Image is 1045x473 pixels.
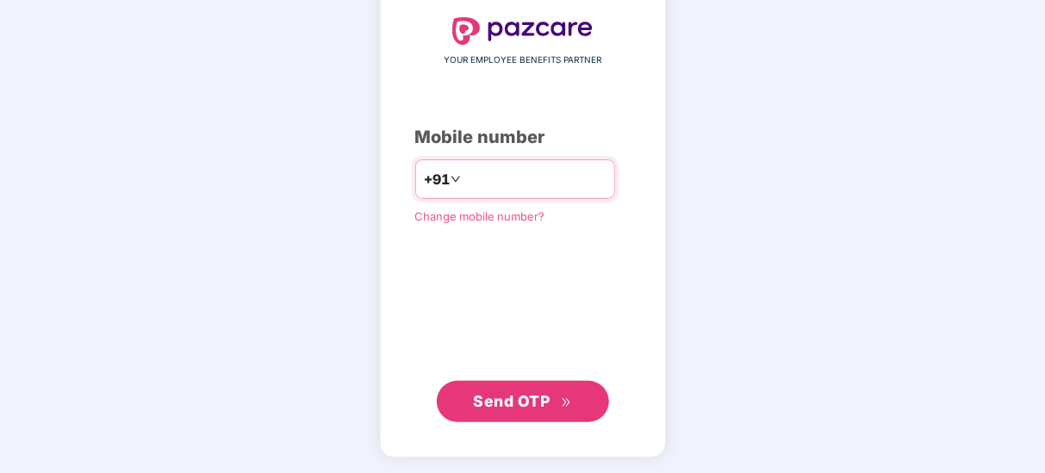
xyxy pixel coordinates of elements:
[451,174,461,184] span: down
[437,381,609,422] button: Send OTPdouble-right
[444,53,601,67] span: YOUR EMPLOYEE BENEFITS PARTNER
[425,169,451,190] span: +91
[415,124,631,151] div: Mobile number
[473,392,550,410] span: Send OTP
[415,209,545,223] a: Change mobile number?
[561,397,572,408] span: double-right
[452,17,594,45] img: logo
